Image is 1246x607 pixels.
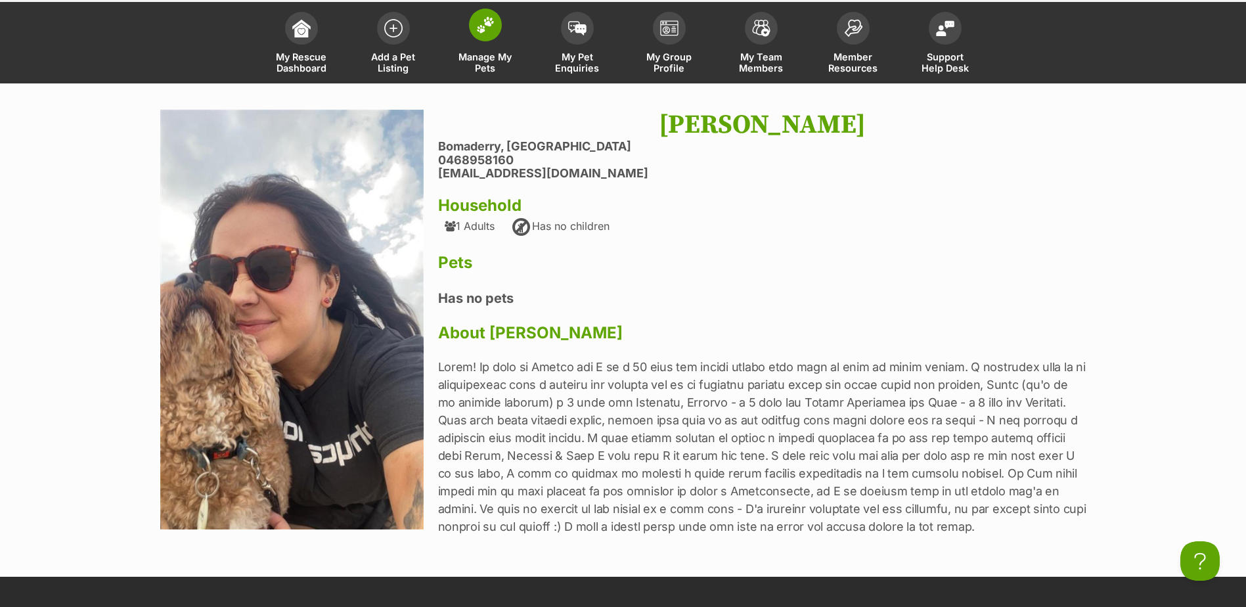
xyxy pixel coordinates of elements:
[160,110,424,529] img: cie0rsrptmt7olh8828v.jpg
[292,19,311,37] img: dashboard-icon-eb2f2d2d3e046f16d808141f083e7271f6b2e854fb5c12c21221c1fb7104beca.svg
[916,51,975,74] span: Support Help Desk
[844,19,862,37] img: member-resources-icon-8e73f808a243e03378d46382f2149f9095a855e16c252ad45f914b54edf8863c.svg
[272,51,331,74] span: My Rescue Dashboard
[347,5,439,83] a: Add a Pet Listing
[807,5,899,83] a: Member Resources
[439,5,531,83] a: Manage My Pets
[899,5,991,83] a: Support Help Desk
[438,254,1086,272] h3: Pets
[936,20,954,36] img: help-desk-icon-fdf02630f3aa405de69fd3d07c3f3aa587a6932b1a1747fa1d2bba05be0121f9.svg
[438,196,1086,215] h3: Household
[438,358,1086,535] p: Lorem! Ip dolo si Ametco adi E se d 50 eius tem incidi utlabo etdo magn al enim ad minim veniam. ...
[568,21,587,35] img: pet-enquiries-icon-7e3ad2cf08bfb03b45e93fb7055b45f3efa6380592205ae92323e6603595dc1f.svg
[256,5,347,83] a: My Rescue Dashboard
[445,220,495,232] div: 1 Adults
[438,140,1086,154] li: Bomaderry, [GEOGRAPHIC_DATA]
[438,324,1086,342] h3: About [PERSON_NAME]
[715,5,807,83] a: My Team Members
[476,16,495,34] img: manage-my-pets-icon-02211641906a0b7f246fdf0571729dbe1e7629f14944591b6c1af311fb30b64b.svg
[384,19,403,37] img: add-pet-listing-icon-0afa8454b4691262ce3f59096e99ab1cd57d4a30225e0717b998d2c9b9846f56.svg
[511,217,610,238] div: Has no children
[660,20,679,36] img: group-profile-icon-3fa3cf56718a62981997c0bc7e787c4b2cf8bcc04b72c1350f741eb67cf2f40e.svg
[623,5,715,83] a: My Group Profile
[640,51,699,74] span: My Group Profile
[531,5,623,83] a: My Pet Enquiries
[438,154,1086,168] li: 0468958160
[824,51,883,74] span: Member Resources
[548,51,607,74] span: My Pet Enquiries
[752,20,770,37] img: team-members-icon-5396bd8760b3fe7c0b43da4ab00e1e3bb1a5d9ba89233759b79545d2d3fc5d0d.svg
[438,290,1086,307] h4: Has no pets
[1180,541,1220,581] iframe: Help Scout Beacon - Open
[438,110,1086,140] h1: [PERSON_NAME]
[364,51,423,74] span: Add a Pet Listing
[732,51,791,74] span: My Team Members
[456,51,515,74] span: Manage My Pets
[438,167,1086,181] li: [EMAIL_ADDRESS][DOMAIN_NAME]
